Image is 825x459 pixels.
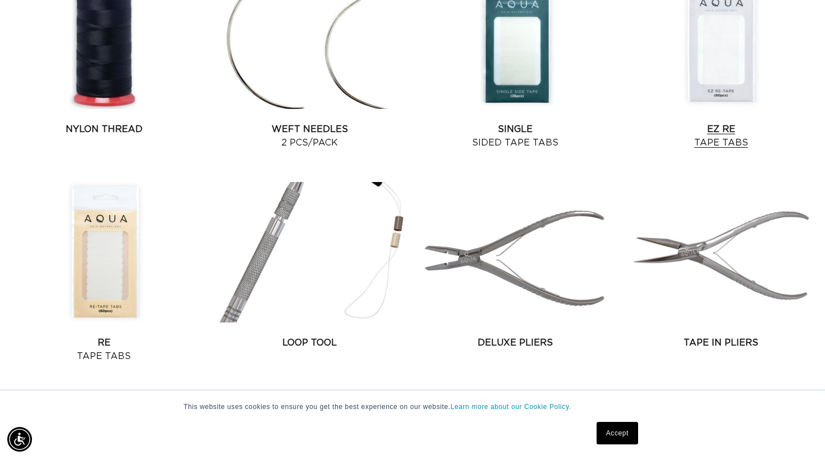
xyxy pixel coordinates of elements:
[6,336,203,363] a: Re Tape Tabs
[417,336,614,349] a: Deluxe Pliers
[597,422,638,444] a: Accept
[6,122,203,136] a: Nylon Thread
[212,336,409,349] a: Loop Tool
[417,122,614,149] a: Single Sided Tape Tabs
[212,122,409,149] a: Weft Needles 2 pcs/pack
[451,403,571,411] a: Learn more about our Cookie Policy.
[184,402,641,412] p: This website uses cookies to ensure you get the best experience on our website.
[623,336,820,349] a: Tape In Pliers
[623,122,820,149] a: EZ Re Tape Tabs
[7,427,32,452] div: Accessibility Menu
